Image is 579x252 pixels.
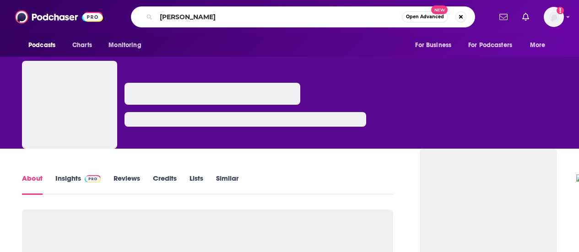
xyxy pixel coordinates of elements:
[189,174,203,195] a: Lists
[15,8,103,26] img: Podchaser - Follow, Share and Rate Podcasts
[402,11,448,22] button: Open AdvancedNew
[55,174,101,195] a: InsightsPodchaser Pro
[216,174,238,195] a: Similar
[544,7,564,27] span: Logged in as amandawoods
[72,39,92,52] span: Charts
[519,9,533,25] a: Show notifications dropdown
[108,39,141,52] span: Monitoring
[85,175,101,182] img: Podchaser Pro
[114,174,140,195] a: Reviews
[406,15,444,19] span: Open Advanced
[462,37,525,54] button: open menu
[102,37,153,54] button: open menu
[524,37,557,54] button: open menu
[153,174,177,195] a: Credits
[409,37,463,54] button: open menu
[530,39,546,52] span: More
[415,39,451,52] span: For Business
[557,7,564,14] svg: Add a profile image
[431,5,448,14] span: New
[544,7,564,27] img: User Profile
[544,7,564,27] button: Show profile menu
[22,174,43,195] a: About
[496,9,511,25] a: Show notifications dropdown
[156,10,402,24] input: Search podcasts, credits, & more...
[131,6,475,27] div: Search podcasts, credits, & more...
[468,39,512,52] span: For Podcasters
[66,37,97,54] a: Charts
[22,37,67,54] button: open menu
[28,39,55,52] span: Podcasts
